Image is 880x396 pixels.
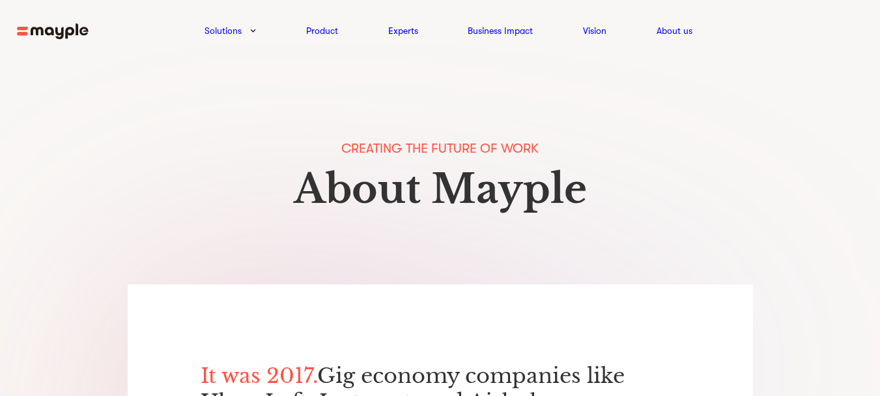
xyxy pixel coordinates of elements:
span: It was 2017. [201,363,317,389]
a: Product [306,23,338,38]
a: Business Impact [468,23,533,38]
img: arrow-down [250,29,256,33]
a: Solutions [205,23,242,38]
a: About us [657,23,692,38]
a: Vision [583,23,606,38]
a: Experts [388,23,418,38]
img: mayple-logo [17,23,89,40]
